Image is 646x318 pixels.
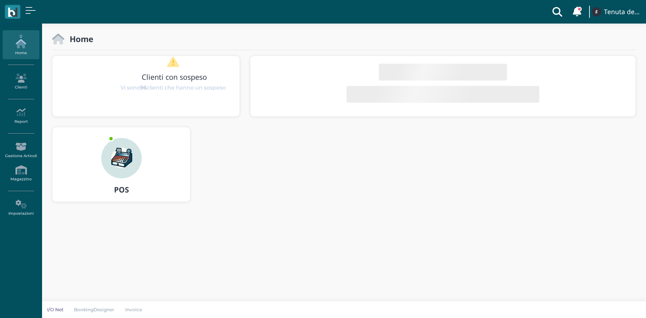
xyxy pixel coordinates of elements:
[3,197,39,220] a: Impostazioni
[3,105,39,128] a: Report
[3,162,39,185] a: Magazzino
[3,70,39,94] a: Clienti
[604,8,641,15] h4: Tenuta del Barco
[3,30,39,59] a: Home
[70,73,279,81] h3: Clienti con sospeso
[3,139,39,162] a: Gestione Articoli
[120,84,226,92] span: Vi sono clienti che hanno un sospeso
[586,292,639,311] iframe: Help widget launcher
[64,35,93,43] h2: Home
[8,7,17,17] img: logo
[592,7,601,16] img: ...
[52,127,190,212] a: ... POS
[52,56,293,92] div: 1 / 1
[590,2,641,22] a: ... Tenuta del Barco
[101,138,142,178] img: ...
[140,84,147,91] b: 96
[69,56,277,92] a: Clienti con sospeso Vi sono96clienti che hanno un sospeso
[114,184,129,195] b: POS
